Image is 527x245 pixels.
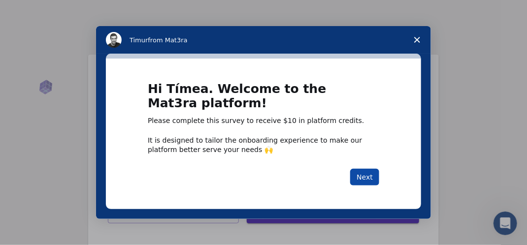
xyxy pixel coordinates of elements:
span: from Mat3ra [148,36,187,44]
h1: Hi Tímea. Welcome to the Mat3ra platform! [148,82,379,116]
button: Next [350,169,379,185]
span: Támogatás [17,7,65,16]
div: It is designed to tailor the onboarding experience to make our platform better serve your needs 🙌 [148,136,379,153]
div: Please complete this survey to receive $10 in platform credits. [148,116,379,126]
img: Profile image for Timur [106,32,122,48]
span: Close survey [403,26,431,54]
span: Timur [130,36,148,44]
